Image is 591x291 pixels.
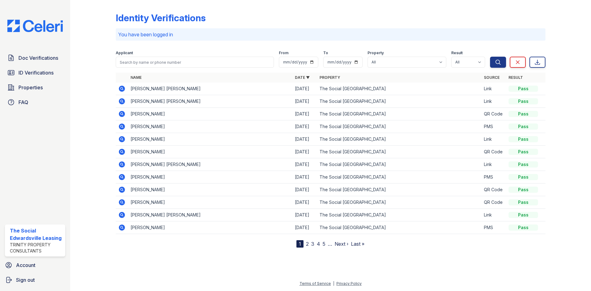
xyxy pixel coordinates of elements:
[292,146,317,158] td: [DATE]
[481,133,506,146] td: Link
[317,209,481,221] td: The Social [GEOGRAPHIC_DATA]
[2,274,68,286] a: Sign out
[481,95,506,108] td: Link
[333,281,334,286] div: |
[292,209,317,221] td: [DATE]
[5,67,65,79] a: ID Verifications
[2,20,68,32] img: CE_Logo_Blue-a8612792a0a2168367f1c8372b55b34899dd931a85d93a1a3d3e32e68fde9ad4.png
[317,184,481,196] td: The Social [GEOGRAPHIC_DATA]
[128,171,292,184] td: [PERSON_NAME]
[292,221,317,234] td: [DATE]
[311,241,314,247] a: 3
[5,81,65,94] a: Properties
[116,12,206,23] div: Identity Verifications
[328,240,332,248] span: …
[292,196,317,209] td: [DATE]
[128,95,292,108] td: [PERSON_NAME] [PERSON_NAME]
[128,83,292,95] td: [PERSON_NAME] [PERSON_NAME]
[323,51,328,55] label: To
[509,149,538,155] div: Pass
[16,261,35,269] span: Account
[481,196,506,209] td: QR Code
[128,209,292,221] td: [PERSON_NAME] [PERSON_NAME]
[509,75,523,80] a: Result
[481,221,506,234] td: PMS
[292,120,317,133] td: [DATE]
[128,146,292,158] td: [PERSON_NAME]
[116,57,274,68] input: Search by name or phone number
[509,199,538,205] div: Pass
[484,75,500,80] a: Source
[509,123,538,130] div: Pass
[118,31,543,38] p: You have been logged in
[509,212,538,218] div: Pass
[292,158,317,171] td: [DATE]
[128,158,292,171] td: [PERSON_NAME] [PERSON_NAME]
[451,51,463,55] label: Result
[509,174,538,180] div: Pass
[509,98,538,104] div: Pass
[481,209,506,221] td: Link
[481,83,506,95] td: Link
[2,259,68,271] a: Account
[128,221,292,234] td: [PERSON_NAME]
[306,241,309,247] a: 2
[128,108,292,120] td: [PERSON_NAME]
[317,108,481,120] td: The Social [GEOGRAPHIC_DATA]
[317,83,481,95] td: The Social [GEOGRAPHIC_DATA]
[279,51,288,55] label: From
[292,95,317,108] td: [DATE]
[18,99,28,106] span: FAQ
[509,111,538,117] div: Pass
[128,196,292,209] td: [PERSON_NAME]
[317,158,481,171] td: The Social [GEOGRAPHIC_DATA]
[320,75,340,80] a: Property
[509,161,538,168] div: Pass
[300,281,331,286] a: Terms of Service
[16,276,35,284] span: Sign out
[18,54,58,62] span: Doc Verifications
[18,84,43,91] span: Properties
[317,196,481,209] td: The Social [GEOGRAPHIC_DATA]
[317,133,481,146] td: The Social [GEOGRAPHIC_DATA]
[128,184,292,196] td: [PERSON_NAME]
[296,240,304,248] div: 1
[509,224,538,231] div: Pass
[295,75,310,80] a: Date ▼
[5,96,65,108] a: FAQ
[317,171,481,184] td: The Social [GEOGRAPHIC_DATA]
[323,241,325,247] a: 5
[18,69,54,76] span: ID Verifications
[10,227,63,242] div: The Social Edwardsville Leasing
[317,146,481,158] td: The Social [GEOGRAPHIC_DATA]
[509,136,538,142] div: Pass
[481,158,506,171] td: Link
[481,108,506,120] td: QR Code
[5,52,65,64] a: Doc Verifications
[481,120,506,133] td: PMS
[335,241,348,247] a: Next ›
[336,281,362,286] a: Privacy Policy
[292,108,317,120] td: [DATE]
[317,95,481,108] td: The Social [GEOGRAPHIC_DATA]
[317,221,481,234] td: The Social [GEOGRAPHIC_DATA]
[481,184,506,196] td: QR Code
[317,120,481,133] td: The Social [GEOGRAPHIC_DATA]
[292,184,317,196] td: [DATE]
[509,187,538,193] div: Pass
[351,241,364,247] a: Last »
[292,83,317,95] td: [DATE]
[481,171,506,184] td: PMS
[368,51,384,55] label: Property
[128,133,292,146] td: [PERSON_NAME]
[116,51,133,55] label: Applicant
[317,241,320,247] a: 4
[509,86,538,92] div: Pass
[10,242,63,254] div: Trinity Property Consultants
[292,133,317,146] td: [DATE]
[128,120,292,133] td: [PERSON_NAME]
[292,171,317,184] td: [DATE]
[481,146,506,158] td: QR Code
[131,75,142,80] a: Name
